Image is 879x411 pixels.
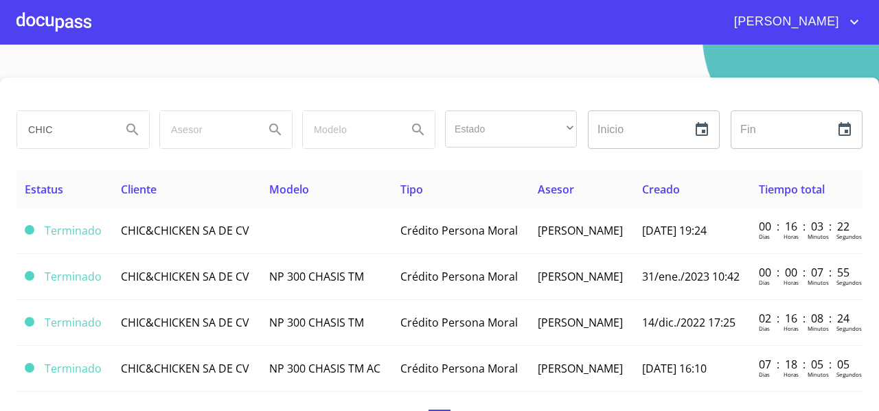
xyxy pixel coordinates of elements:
span: CHIC&CHICKEN SA DE CV [121,315,249,330]
span: Terminado [45,223,102,238]
span: Asesor [538,182,574,197]
span: Terminado [25,225,34,235]
p: Minutos [808,279,829,286]
span: Crédito Persona Moral [400,269,518,284]
p: Dias [759,371,770,378]
span: CHIC&CHICKEN SA DE CV [121,361,249,376]
span: Tipo [400,182,423,197]
span: CHIC&CHICKEN SA DE CV [121,269,249,284]
span: Terminado [25,317,34,327]
p: Horas [784,279,799,286]
span: [PERSON_NAME] [538,361,623,376]
p: 02 : 16 : 08 : 24 [759,311,852,326]
p: 07 : 18 : 05 : 05 [759,357,852,372]
p: Segundos [836,325,862,332]
span: Terminado [25,363,34,373]
input: search [17,111,111,148]
span: 31/ene./2023 10:42 [642,269,740,284]
span: [DATE] 19:24 [642,223,707,238]
p: Horas [784,325,799,332]
span: Crédito Persona Moral [400,223,518,238]
span: NP 300 CHASIS TM [269,269,364,284]
input: search [303,111,396,148]
p: Minutos [808,325,829,332]
p: Minutos [808,233,829,240]
span: Terminado [45,315,102,330]
span: Terminado [45,361,102,376]
p: Segundos [836,279,862,286]
span: Terminado [45,269,102,284]
button: Search [259,113,292,146]
div: ​ [445,110,577,148]
span: [PERSON_NAME] [538,269,623,284]
span: [PERSON_NAME] [724,11,846,33]
p: Dias [759,233,770,240]
p: Dias [759,279,770,286]
p: Segundos [836,233,862,240]
span: [DATE] 16:10 [642,361,707,376]
span: NP 300 CHASIS TM AC [269,361,380,376]
span: 14/dic./2022 17:25 [642,315,735,330]
p: Horas [784,371,799,378]
p: Segundos [836,371,862,378]
button: account of current user [724,11,863,33]
span: Cliente [121,182,157,197]
button: Search [116,113,149,146]
span: Creado [642,182,680,197]
p: Minutos [808,371,829,378]
input: search [160,111,253,148]
span: Estatus [25,182,63,197]
span: Crédito Persona Moral [400,361,518,376]
p: 00 : 16 : 03 : 22 [759,219,852,234]
p: Dias [759,325,770,332]
p: 00 : 00 : 07 : 55 [759,265,852,280]
button: Search [402,113,435,146]
span: [PERSON_NAME] [538,223,623,238]
span: Tiempo total [759,182,825,197]
span: Crédito Persona Moral [400,315,518,330]
span: Terminado [25,271,34,281]
span: Modelo [269,182,309,197]
span: [PERSON_NAME] [538,315,623,330]
span: CHIC&CHICKEN SA DE CV [121,223,249,238]
p: Horas [784,233,799,240]
span: NP 300 CHASIS TM [269,315,364,330]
